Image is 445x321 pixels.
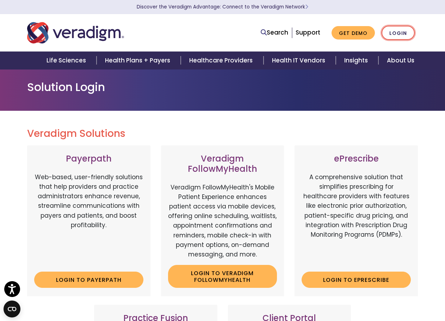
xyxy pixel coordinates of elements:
[302,154,411,164] h3: ePrescribe
[378,52,423,69] a: About Us
[296,28,320,37] a: Support
[27,80,418,94] h1: Solution Login
[27,21,124,44] img: Veradigm logo
[34,154,143,164] h3: Payerpath
[332,26,375,40] a: Get Demo
[97,52,181,69] a: Health Plans + Payers
[34,172,143,266] p: Web-based, user-friendly solutions that help providers and practice administrators enhance revenu...
[168,183,277,260] p: Veradigm FollowMyHealth's Mobile Patient Experience enhances patient access via mobile devices, o...
[34,272,143,288] a: Login to Payerpath
[4,301,20,317] button: Open CMP widget
[305,4,308,10] span: Learn More
[181,52,263,69] a: Healthcare Providers
[264,52,336,69] a: Health IT Vendors
[168,265,277,288] a: Login to Veradigm FollowMyHealth
[261,28,288,37] a: Search
[27,128,418,140] h2: Veradigm Solutions
[382,26,415,40] a: Login
[302,272,411,288] a: Login to ePrescribe
[302,172,411,266] p: A comprehensive solution that simplifies prescribing for healthcare providers with features like ...
[168,154,277,174] h3: Veradigm FollowMyHealth
[38,52,97,69] a: Life Sciences
[310,270,437,313] iframe: Drift Chat Widget
[137,4,308,10] a: Discover the Veradigm Advantage: Connect to the Veradigm NetworkLearn More
[336,52,378,69] a: Insights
